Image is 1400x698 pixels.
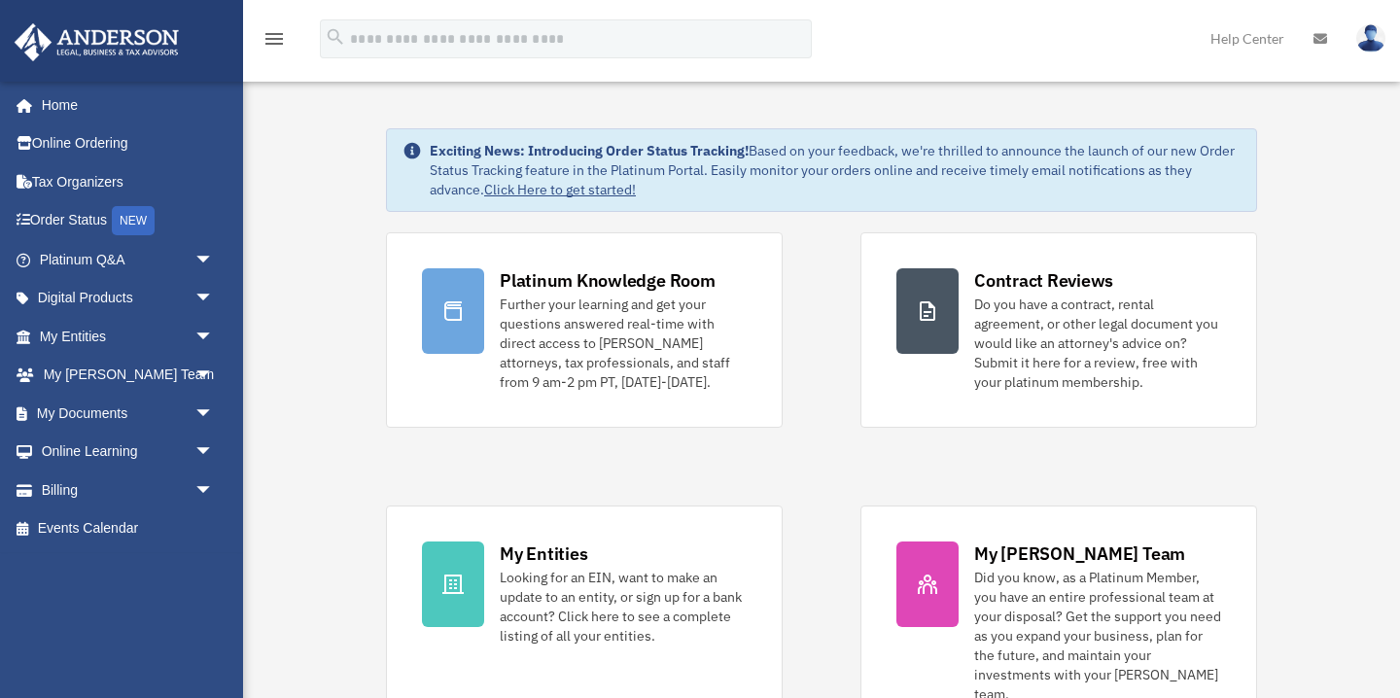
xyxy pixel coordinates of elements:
[860,232,1257,428] a: Contract Reviews Do you have a contract, rental agreement, or other legal document you would like...
[194,471,233,510] span: arrow_drop_down
[9,23,185,61] img: Anderson Advisors Platinum Portal
[194,240,233,280] span: arrow_drop_down
[14,394,243,433] a: My Documentsarrow_drop_down
[484,181,636,198] a: Click Here to get started!
[500,541,587,566] div: My Entities
[14,124,243,163] a: Online Ordering
[194,317,233,357] span: arrow_drop_down
[262,27,286,51] i: menu
[14,162,243,201] a: Tax Organizers
[430,142,749,159] strong: Exciting News: Introducing Order Status Tracking!
[112,206,155,235] div: NEW
[974,295,1221,392] div: Do you have a contract, rental agreement, or other legal document you would like an attorney's ad...
[14,433,243,471] a: Online Learningarrow_drop_down
[262,34,286,51] a: menu
[1356,24,1385,52] img: User Pic
[14,201,243,241] a: Order StatusNEW
[325,26,346,48] i: search
[14,356,243,395] a: My [PERSON_NAME] Teamarrow_drop_down
[194,394,233,434] span: arrow_drop_down
[14,279,243,318] a: Digital Productsarrow_drop_down
[500,568,747,646] div: Looking for an EIN, want to make an update to an entity, or sign up for a bank account? Click her...
[430,141,1241,199] div: Based on your feedback, we're thrilled to announce the launch of our new Order Status Tracking fe...
[14,471,243,509] a: Billingarrow_drop_down
[14,509,243,548] a: Events Calendar
[14,86,233,124] a: Home
[974,268,1113,293] div: Contract Reviews
[974,541,1185,566] div: My [PERSON_NAME] Team
[194,279,233,319] span: arrow_drop_down
[500,268,716,293] div: Platinum Knowledge Room
[386,232,783,428] a: Platinum Knowledge Room Further your learning and get your questions answered real-time with dire...
[14,317,243,356] a: My Entitiesarrow_drop_down
[14,240,243,279] a: Platinum Q&Aarrow_drop_down
[194,433,233,472] span: arrow_drop_down
[194,356,233,396] span: arrow_drop_down
[500,295,747,392] div: Further your learning and get your questions answered real-time with direct access to [PERSON_NAM...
